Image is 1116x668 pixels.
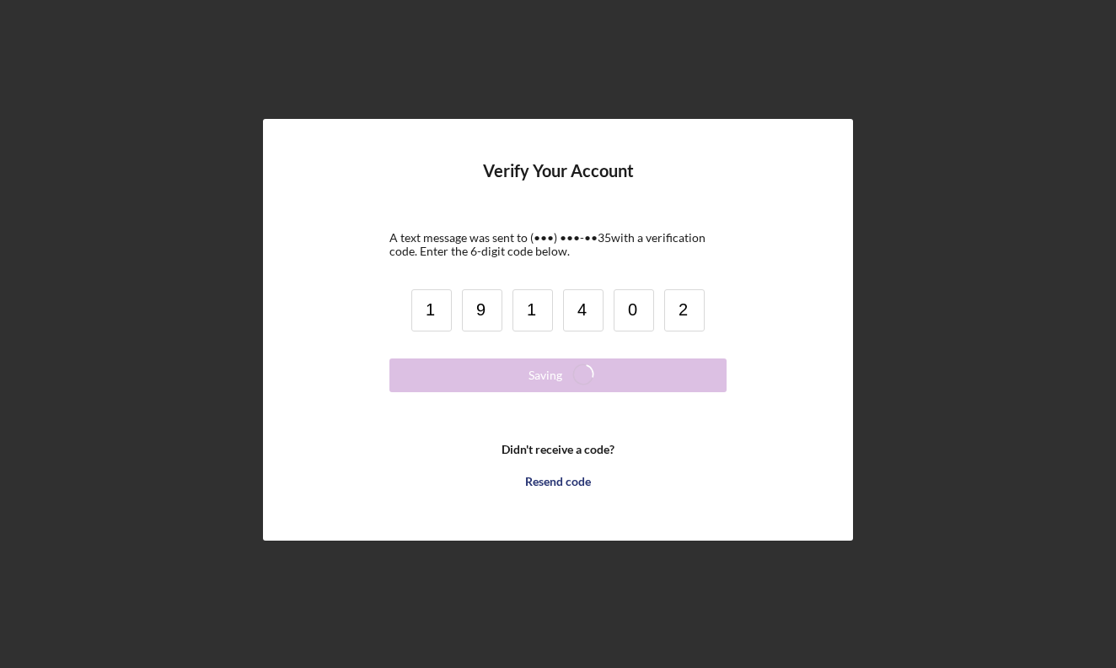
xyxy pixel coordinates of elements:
div: Resend code [525,465,591,498]
div: A text message was sent to (•••) •••-•• 35 with a verification code. Enter the 6-digit code below. [389,231,727,258]
div: Saving [528,358,562,392]
h4: Verify Your Account [483,161,634,206]
b: Didn't receive a code? [502,443,614,456]
button: Resend code [389,465,727,498]
button: Saving [389,358,727,392]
